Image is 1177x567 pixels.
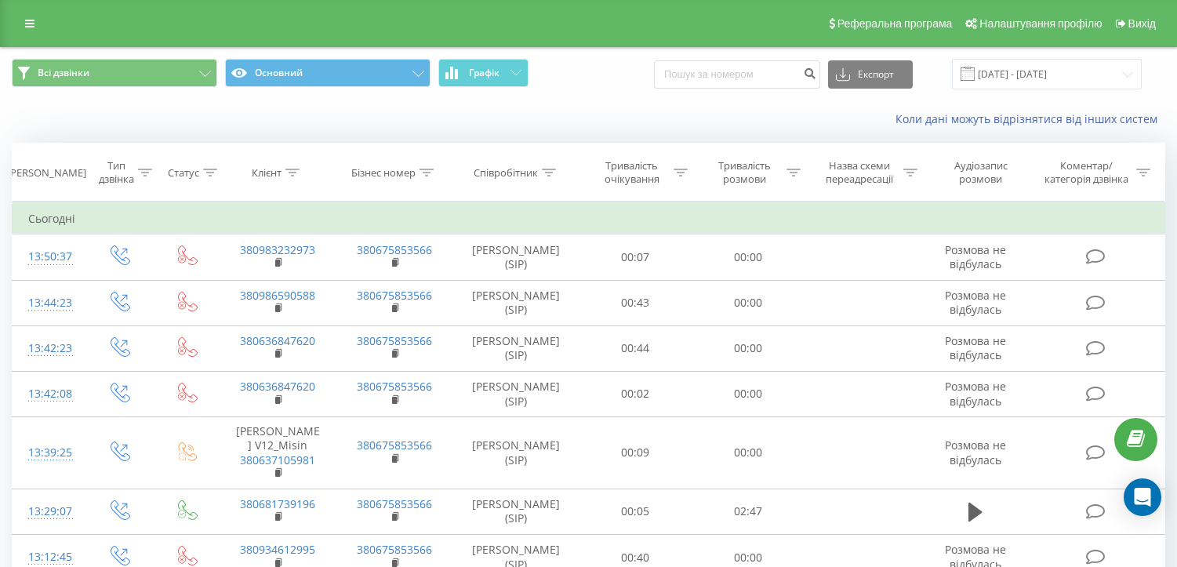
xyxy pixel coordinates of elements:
[357,288,432,303] a: 380675853566
[252,166,282,180] div: Клієнт
[945,379,1006,408] span: Розмова не відбулась
[579,325,692,371] td: 00:44
[579,234,692,280] td: 00:07
[895,111,1165,126] a: Коли дані можуть відрізнятися вiд інших систем
[945,438,1006,467] span: Розмова не відбулась
[945,288,1006,317] span: Розмова не відбулась
[28,288,68,318] div: 13:44:23
[469,67,499,78] span: Графік
[240,379,315,394] a: 380636847620
[28,438,68,468] div: 13:39:25
[438,59,529,87] button: Графік
[579,417,692,489] td: 00:09
[935,159,1026,186] div: Аудіозапис розмови
[12,59,217,87] button: Всі дзвінки
[240,333,315,348] a: 380636847620
[357,333,432,348] a: 380675853566
[357,496,432,511] a: 380675853566
[7,166,86,180] div: [PERSON_NAME]
[453,280,579,325] td: [PERSON_NAME] (SIP)
[474,166,538,180] div: Співробітник
[1128,17,1156,30] span: Вихід
[28,379,68,409] div: 13:42:08
[579,371,692,416] td: 00:02
[220,417,336,489] td: [PERSON_NAME] V12_Misin
[692,280,805,325] td: 00:00
[240,288,315,303] a: 380986590588
[38,67,89,79] span: Всі дзвінки
[240,542,315,557] a: 380934612995
[357,379,432,394] a: 380675853566
[28,242,68,272] div: 13:50:37
[357,438,432,453] a: 380675853566
[240,242,315,257] a: 380983232973
[13,203,1165,234] td: Сьогодні
[453,234,579,280] td: [PERSON_NAME] (SIP)
[579,280,692,325] td: 00:43
[98,159,134,186] div: Тип дзвінка
[692,417,805,489] td: 00:00
[594,159,670,186] div: Тривалість очікування
[979,17,1102,30] span: Налаштування профілю
[837,17,953,30] span: Реферальна програма
[357,542,432,557] a: 380675853566
[240,496,315,511] a: 380681739196
[28,333,68,364] div: 13:42:23
[1041,159,1132,186] div: Коментар/категорія дзвінка
[692,325,805,371] td: 00:00
[168,166,199,180] div: Статус
[706,159,783,186] div: Тривалість розмови
[351,166,416,180] div: Бізнес номер
[828,60,913,89] button: Експорт
[819,159,899,186] div: Назва схеми переадресації
[579,489,692,534] td: 00:05
[945,333,1006,362] span: Розмова не відбулась
[654,60,820,89] input: Пошук за номером
[692,234,805,280] td: 00:00
[945,242,1006,271] span: Розмова не відбулась
[28,496,68,527] div: 13:29:07
[453,325,579,371] td: [PERSON_NAME] (SIP)
[453,417,579,489] td: [PERSON_NAME] (SIP)
[692,371,805,416] td: 00:00
[453,371,579,416] td: [PERSON_NAME] (SIP)
[240,453,315,467] a: 380637105981
[692,489,805,534] td: 02:47
[357,242,432,257] a: 380675853566
[453,489,579,534] td: [PERSON_NAME] (SIP)
[225,59,430,87] button: Основний
[1124,478,1161,516] div: Open Intercom Messenger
